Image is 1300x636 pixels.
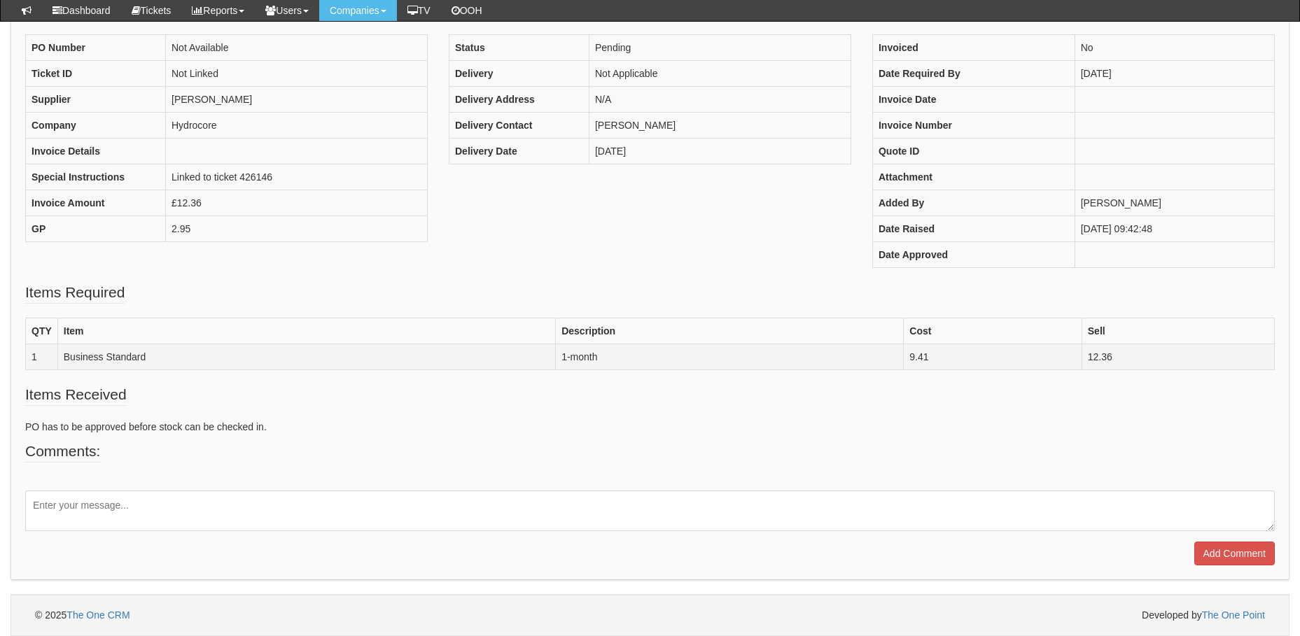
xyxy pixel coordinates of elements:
th: Invoice Date [872,87,1075,113]
td: [DATE] [1075,61,1274,87]
th: Description [556,318,904,344]
td: No [1075,35,1274,61]
td: 2.95 [166,216,428,242]
legend: Items Required [25,282,125,304]
p: PO has to be approved before stock can be checked in. [25,420,1275,434]
th: Date Raised [872,216,1075,242]
td: [PERSON_NAME] [166,87,428,113]
td: Business Standard [57,344,555,370]
td: 1-month [556,344,904,370]
th: Item [57,318,555,344]
td: 1 [26,344,58,370]
td: £12.36 [166,190,428,216]
th: Company [26,113,166,139]
td: Not Linked [166,61,428,87]
th: Special Instructions [26,164,166,190]
th: QTY [26,318,58,344]
th: Delivery Date [449,139,589,164]
th: Invoice Amount [26,190,166,216]
th: Invoice Details [26,139,166,164]
th: Added By [872,190,1075,216]
legend: Items Received [25,384,127,406]
span: © 2025 [35,609,130,621]
span: Developed by [1142,608,1265,622]
th: Date Required By [872,61,1075,87]
th: Cost [904,318,1082,344]
td: [PERSON_NAME] [1075,190,1274,216]
a: The One CRM [67,609,130,621]
th: Delivery [449,61,589,87]
th: Ticket ID [26,61,166,87]
td: Linked to ticket 426146 [166,164,428,190]
th: Supplier [26,87,166,113]
th: Quote ID [872,139,1075,164]
th: PO Number [26,35,166,61]
td: [DATE] 09:42:48 [1075,216,1274,242]
td: Not Applicable [589,61,851,87]
td: [PERSON_NAME] [589,113,851,139]
th: Sell [1082,318,1274,344]
th: Invoiced [872,35,1075,61]
td: Hydrocore [166,113,428,139]
th: Status [449,35,589,61]
td: 12.36 [1082,344,1274,370]
th: Invoice Number [872,113,1075,139]
th: Attachment [872,164,1075,190]
th: Delivery Contact [449,113,589,139]
th: Delivery Address [449,87,589,113]
td: 9.41 [904,344,1082,370]
th: Date Approved [872,242,1075,268]
td: Not Available [166,35,428,61]
td: Pending [589,35,851,61]
td: [DATE] [589,139,851,164]
legend: Comments: [25,441,100,462]
input: Add Comment [1194,542,1275,565]
th: GP [26,216,166,242]
a: The One Point [1202,609,1265,621]
td: N/A [589,87,851,113]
